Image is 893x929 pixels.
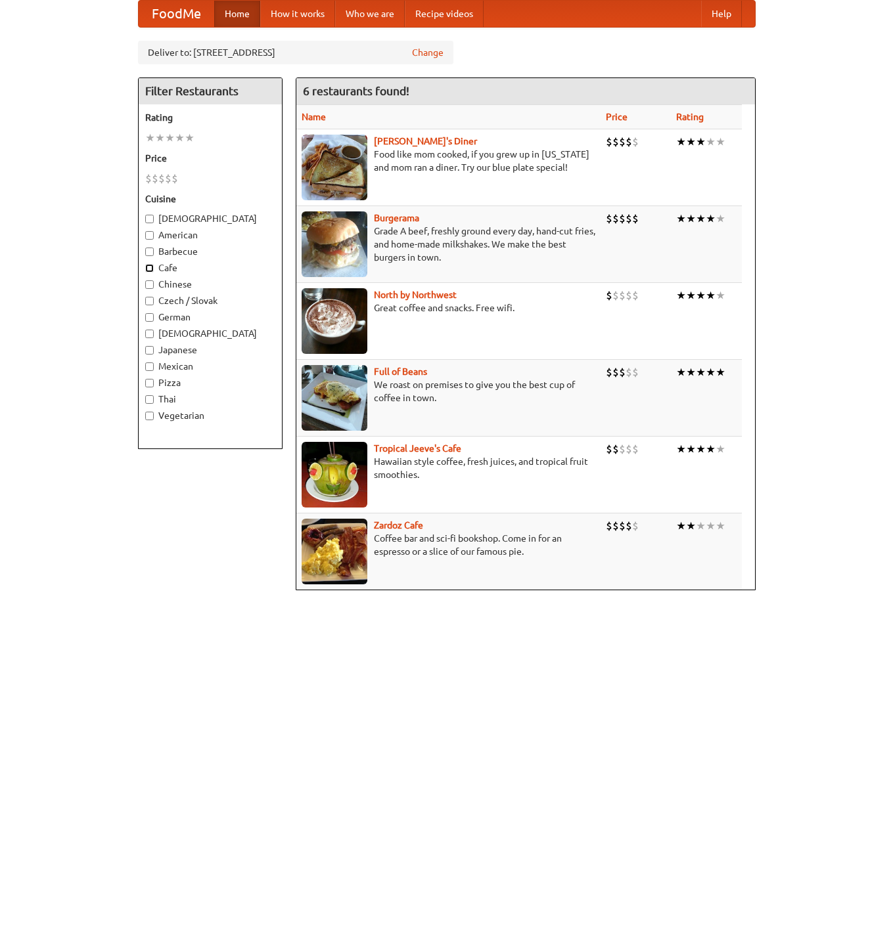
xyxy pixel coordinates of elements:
[696,288,706,303] li: ★
[302,135,367,200] img: sallys.jpg
[686,211,696,226] li: ★
[632,211,639,226] li: $
[374,443,461,454] a: Tropical Jeeve's Cafe
[696,365,706,379] li: ★
[626,365,632,379] li: $
[145,311,275,324] label: German
[185,131,195,145] li: ★
[302,532,595,558] p: Coffee bar and sci-fi bookshop. Come in for an espresso or a slice of our famous pie.
[676,365,686,379] li: ★
[716,288,725,303] li: ★
[676,288,686,303] li: ★
[606,112,628,122] a: Price
[676,211,686,226] li: ★
[138,41,453,64] div: Deliver to: [STREET_ADDRESS]
[606,288,612,303] li: $
[626,442,632,456] li: $
[706,442,716,456] li: ★
[686,442,696,456] li: ★
[145,393,275,406] label: Thai
[165,171,172,186] li: $
[145,231,154,240] input: American
[139,1,214,27] a: FoodMe
[145,152,275,165] h5: Price
[412,46,444,59] a: Change
[696,442,706,456] li: ★
[302,301,595,314] p: Great coffee and snacks. Free wifi.
[145,412,154,420] input: Vegetarian
[145,313,154,322] input: German
[145,280,154,289] input: Chinese
[139,78,282,104] h4: Filter Restaurants
[606,365,612,379] li: $
[374,290,457,300] b: North by Northwest
[706,135,716,149] li: ★
[145,327,275,340] label: [DEMOGRAPHIC_DATA]
[145,228,275,242] label: American
[145,131,155,145] li: ★
[626,211,632,226] li: $
[145,212,275,225] label: [DEMOGRAPHIC_DATA]
[706,365,716,379] li: ★
[612,211,619,226] li: $
[145,360,275,373] label: Mexican
[145,278,275,291] label: Chinese
[716,519,725,533] li: ★
[302,112,326,122] a: Name
[716,135,725,149] li: ★
[145,245,275,258] label: Barbecue
[716,442,725,456] li: ★
[374,520,423,530] a: Zardoz Cafe
[172,171,178,186] li: $
[374,136,477,146] a: [PERSON_NAME]'s Diner
[145,330,154,338] input: [DEMOGRAPHIC_DATA]
[701,1,742,27] a: Help
[145,343,275,356] label: Japanese
[165,131,175,145] li: ★
[145,362,154,371] input: Mexican
[676,519,686,533] li: ★
[302,211,367,277] img: burgerama.jpg
[145,215,154,223] input: [DEMOGRAPHIC_DATA]
[606,135,612,149] li: $
[302,148,595,174] p: Food like mom cooked, if you grew up in [US_STATE] and mom ran a diner. Try our blue plate special!
[632,365,639,379] li: $
[619,519,626,533] li: $
[686,135,696,149] li: ★
[619,211,626,226] li: $
[145,409,275,422] label: Vegetarian
[632,135,639,149] li: $
[626,288,632,303] li: $
[145,192,275,205] h5: Cuisine
[335,1,405,27] a: Who we are
[632,519,639,533] li: $
[612,135,619,149] li: $
[145,297,154,305] input: Czech / Slovak
[619,442,626,456] li: $
[706,211,716,226] li: ★
[302,365,367,431] img: beans.jpg
[302,455,595,481] p: Hawaiian style coffee, fresh juices, and tropical fruit smoothies.
[302,442,367,508] img: jeeves.jpg
[619,365,626,379] li: $
[626,519,632,533] li: $
[405,1,484,27] a: Recipe videos
[612,519,619,533] li: $
[302,288,367,354] img: north.jpg
[374,366,427,377] a: Full of Beans
[145,111,275,124] h5: Rating
[374,213,419,223] b: Burgerama
[158,171,165,186] li: $
[632,442,639,456] li: $
[145,379,154,387] input: Pizza
[606,442,612,456] li: $
[606,519,612,533] li: $
[145,346,154,355] input: Japanese
[260,1,335,27] a: How it works
[619,288,626,303] li: $
[303,85,409,97] ng-pluralize: 6 restaurants found!
[145,395,154,404] input: Thai
[302,378,595,404] p: We roast on premises to give you the best cup of coffee in town.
